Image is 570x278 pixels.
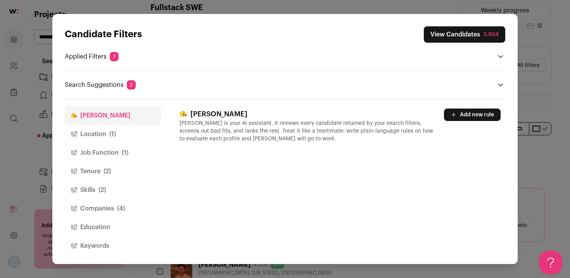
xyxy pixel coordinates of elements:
[109,130,116,139] span: (1)
[122,148,128,157] span: (1)
[65,218,161,237] button: Education
[65,80,136,90] p: Search Suggestions
[65,199,161,218] button: Companies(4)
[117,204,125,213] span: (4)
[65,125,161,143] button: Location(1)
[65,143,161,162] button: Job Function(1)
[180,119,435,143] p: [PERSON_NAME] is your AI assistant. It reviews every candidate returned by your search filters, s...
[65,162,161,181] button: Tenure(2)
[65,237,161,255] button: Keywords
[424,26,505,43] button: Close search preferences
[104,167,111,176] span: (2)
[65,181,161,199] button: Skills(2)
[496,52,505,61] button: Open applied filters
[127,80,136,90] span: 2
[65,52,119,61] p: Applied Filters
[180,109,435,119] h3: [PERSON_NAME]
[483,31,499,38] div: 3,934
[65,30,142,39] strong: Candidate Filters
[539,251,562,274] iframe: Help Scout Beacon - Open
[110,52,119,61] span: 7
[98,185,106,195] span: (2)
[444,109,501,121] button: Add new rule
[65,106,161,125] button: [PERSON_NAME]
